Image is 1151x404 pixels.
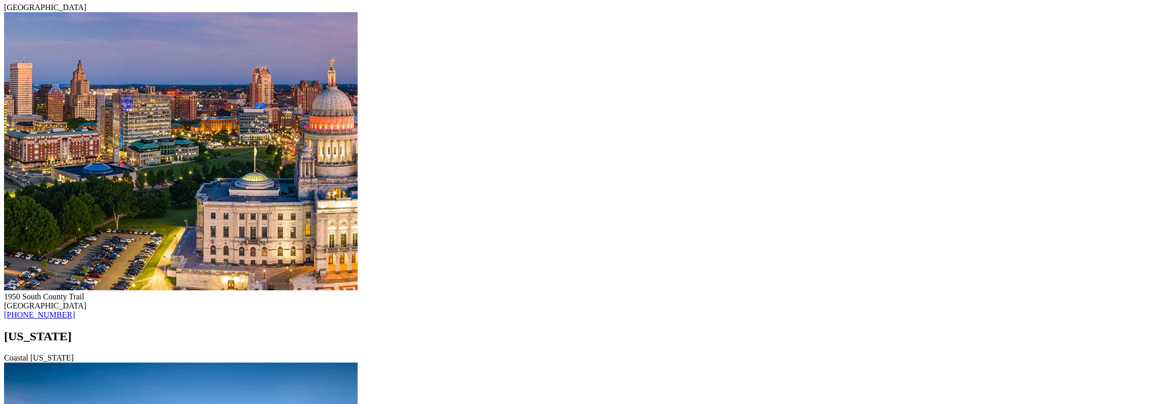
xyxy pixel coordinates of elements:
div: Coastal [US_STATE] [4,353,1147,363]
img: New England Location Image [4,12,358,290]
div: 1950 South County Trail [GEOGRAPHIC_DATA] [4,292,1147,310]
div: [GEOGRAPHIC_DATA] [4,3,1147,12]
h2: [US_STATE] [4,330,1147,343]
a: [PHONE_NUMBER] [4,310,75,319]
